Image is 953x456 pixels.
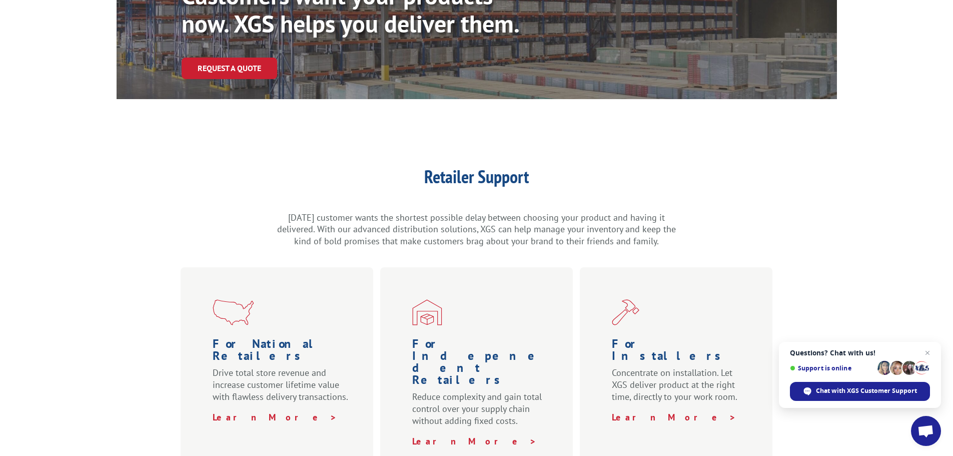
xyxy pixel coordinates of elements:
p: Drive total store revenue and increase customer lifetime value with flawless delivery transactions. [213,367,353,411]
img: xgs-icon-nationwide-reach-red [213,299,254,325]
p: Reduce complexity and gain total control over your supply chain without adding fixed costs. [412,391,545,435]
span: Questions? Chat with us! [790,349,930,357]
h1: Retailer Support [277,168,677,191]
a: Learn More > [612,411,736,423]
span: Close chat [921,347,933,359]
div: Chat with XGS Customer Support [790,382,930,401]
p: [DATE] customer wants the shortest possible delay between choosing your product and having it del... [277,212,677,247]
a: Learn More > [412,435,537,447]
h1: For Indepenedent Retailers [412,338,545,391]
span: Support is online [790,364,874,372]
a: Learn More > [213,411,337,423]
h1: For National Retailers [213,338,353,367]
img: XGS_Icon_Installers_Red [612,299,639,325]
a: Request a Quote [182,58,277,79]
img: XGS_Icon_SMBFlooringRetailer_Red [412,299,442,325]
h1: For Installers [612,338,744,367]
div: Open chat [911,416,941,446]
p: Concentrate on installation. Let XGS deliver product at the right time, directly to your work room. [612,367,744,411]
span: Chat with XGS Customer Support [816,386,917,395]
